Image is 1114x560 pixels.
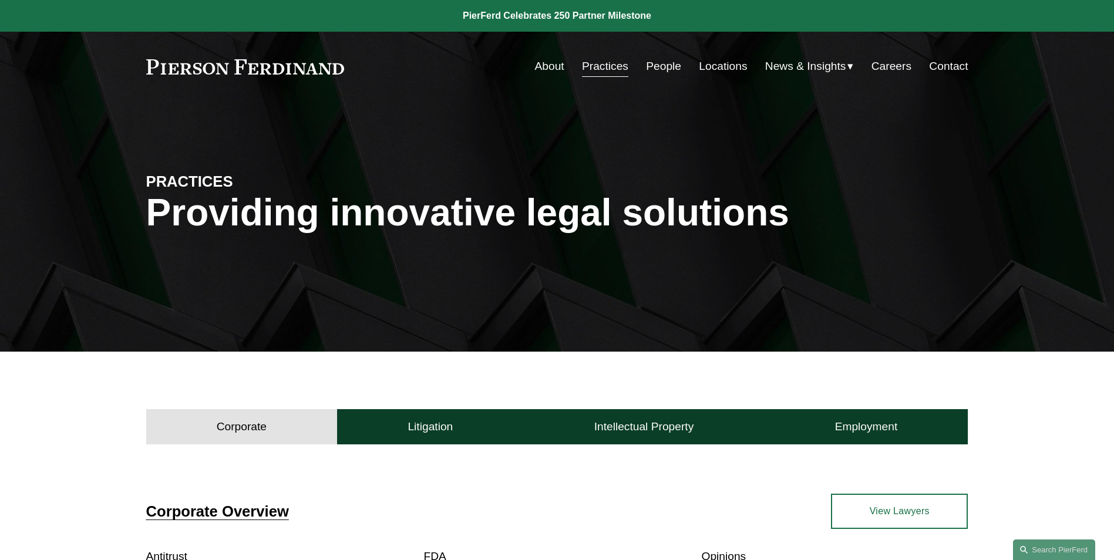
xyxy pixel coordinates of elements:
[765,55,854,77] a: folder dropdown
[835,420,898,434] h4: Employment
[699,55,747,77] a: Locations
[146,191,968,234] h1: Providing innovative legal solutions
[765,56,846,77] span: News & Insights
[582,55,628,77] a: Practices
[646,55,681,77] a: People
[146,172,352,191] h4: PRACTICES
[929,55,968,77] a: Contact
[217,420,267,434] h4: Corporate
[831,494,968,529] a: View Lawyers
[535,55,564,77] a: About
[871,55,911,77] a: Careers
[146,503,289,519] a: Corporate Overview
[1013,539,1095,560] a: Search this site
[594,420,694,434] h4: Intellectual Property
[408,420,453,434] h4: Litigation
